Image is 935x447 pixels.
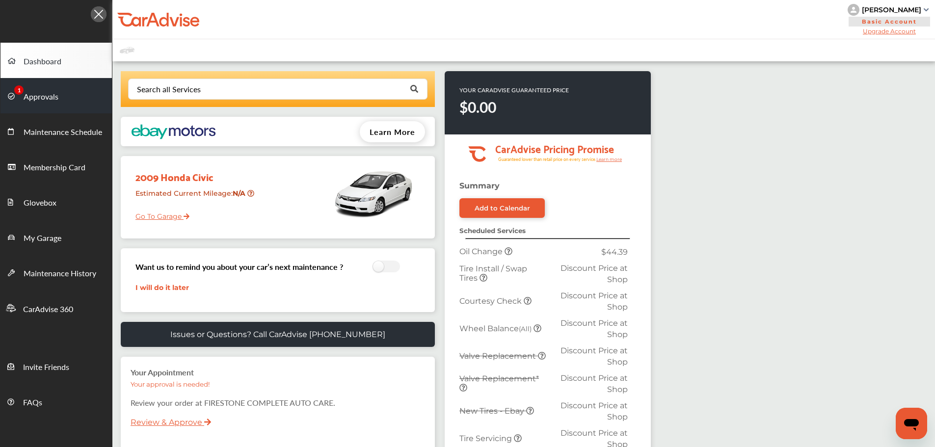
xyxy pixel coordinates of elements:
[459,181,500,190] strong: Summary
[848,27,931,35] span: Upgrade Account
[0,255,112,290] a: Maintenance History
[0,113,112,149] a: Maintenance Schedule
[459,406,526,416] span: New Tires - Ebay
[91,6,107,22] img: Icon.5fd9dcc7.svg
[459,198,545,218] a: Add to Calendar
[131,380,210,388] small: Your approval is needed!
[24,197,56,210] span: Glovebox
[23,396,42,409] span: FAQs
[459,324,534,333] span: Wheel Balance
[120,44,134,56] img: placeholder_car.fcab19be.svg
[561,346,628,367] span: Discount Price at Shop
[23,303,73,316] span: CarAdvise 360
[498,156,596,162] tspan: Guaranteed lower than retail price on every service.
[0,43,112,78] a: Dashboard
[924,8,929,11] img: sCxJUJ+qAmfqhQGDUl18vwLg4ZYJ6CxN7XmbOMBAAAAAElFTkSuQmCC
[332,161,415,225] img: mobile_6059_st0640_046.jpg
[475,204,530,212] div: Add to Calendar
[128,185,272,210] div: Estimated Current Mileage :
[459,434,514,443] span: Tire Servicing
[862,5,921,14] div: [PERSON_NAME]
[596,157,622,162] tspan: Learn more
[135,261,343,272] h3: Want us to remind you about your car’s next maintenance ?
[561,373,628,394] span: Discount Price at Shop
[24,267,96,280] span: Maintenance History
[0,78,112,113] a: Approvals
[561,263,628,284] span: Discount Price at Shop
[24,161,85,174] span: Membership Card
[896,408,927,439] iframe: Button to launch messaging window
[519,325,532,333] small: (All)
[128,205,189,223] a: Go To Garage
[121,322,435,347] a: Issues or Questions? Call CarAdvise [PHONE_NUMBER]
[0,184,112,219] a: Glovebox
[561,401,628,421] span: Discount Price at Shop
[459,374,539,383] span: Valve Replacement*
[459,351,538,361] span: Valve Replacement
[561,318,628,339] span: Discount Price at Shop
[24,232,61,245] span: My Garage
[131,418,202,427] a: Review & Approve
[131,397,425,408] p: Review your order at FIRESTONE COMPLETE AUTO CARE .
[23,361,69,374] span: Invite Friends
[370,126,415,137] span: Learn More
[849,17,930,26] span: Basic Account
[233,189,247,198] strong: N/A
[137,85,201,93] div: Search all Services
[459,86,569,94] p: YOUR CARADVISE GUARANTEED PRICE
[459,296,524,306] span: Courtesy Check
[0,219,112,255] a: My Garage
[459,97,496,117] strong: $0.00
[170,330,385,339] p: Issues or Questions? Call CarAdvise [PHONE_NUMBER]
[459,264,527,283] span: Tire Install / Swap Tires
[561,291,628,312] span: Discount Price at Shop
[128,161,272,185] div: 2009 Honda Civic
[459,227,526,235] strong: Scheduled Services
[24,91,58,104] span: Approvals
[459,247,505,256] span: Oil Change
[495,139,614,157] tspan: CarAdvise Pricing Promise
[24,55,61,68] span: Dashboard
[135,283,189,292] a: I will do it later
[848,4,859,16] img: knH8PDtVvWoAbQRylUukY18CTiRevjo20fAtgn5MLBQj4uumYvk2MzTtcAIzfGAtb1XOLVMAvhLuqoNAbL4reqehy0jehNKdM...
[24,126,102,139] span: Maintenance Schedule
[0,149,112,184] a: Membership Card
[131,367,194,378] strong: Your Appointment
[601,247,628,257] span: $44.39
